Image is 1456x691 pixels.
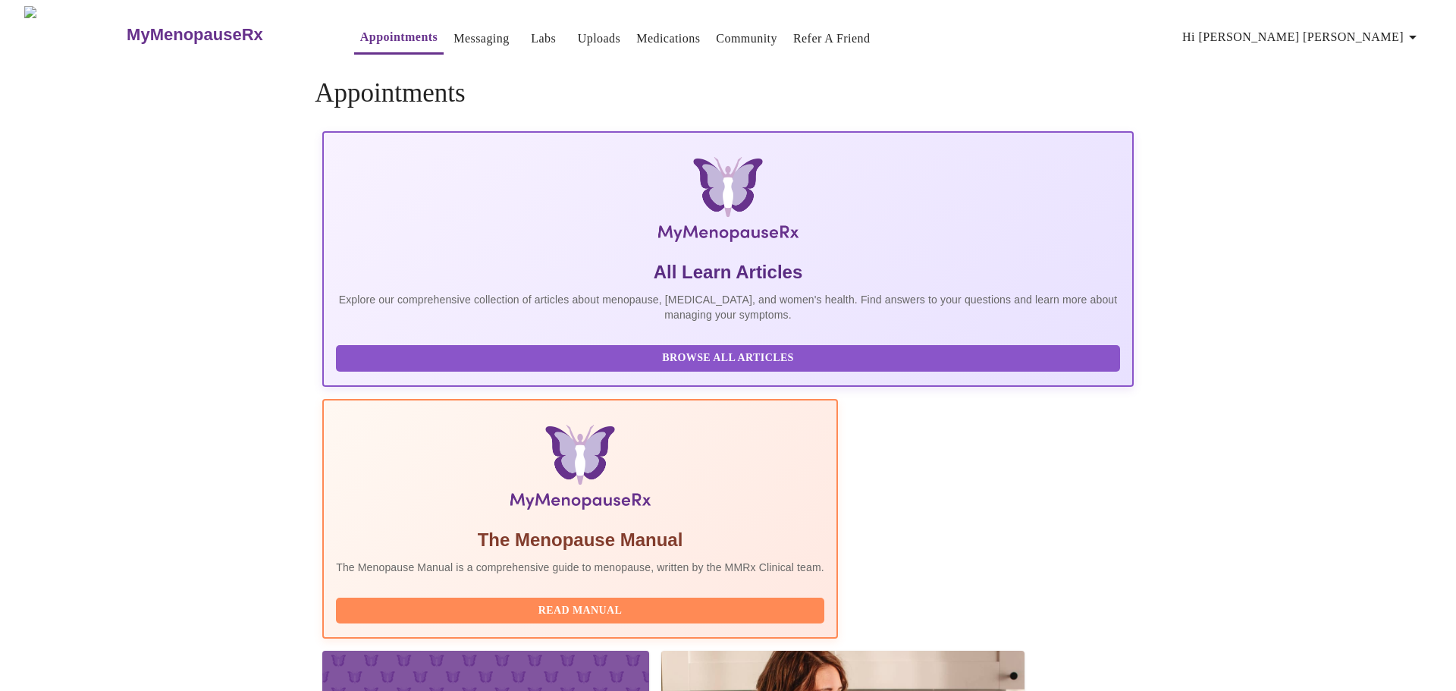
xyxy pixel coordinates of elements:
[447,24,515,54] button: Messaging
[315,78,1141,108] h4: Appointments
[716,28,777,49] a: Community
[636,28,700,49] a: Medications
[453,28,509,49] a: Messaging
[531,28,556,49] a: Labs
[127,25,263,45] h3: MyMenopauseRx
[578,28,621,49] a: Uploads
[519,24,568,54] button: Labs
[336,598,824,624] button: Read Manual
[360,27,438,48] a: Appointments
[630,24,706,54] button: Medications
[336,260,1120,284] h5: All Learn Articles
[710,24,783,54] button: Community
[336,560,824,575] p: The Menopause Manual is a comprehensive guide to menopause, written by the MMRx Clinical team.
[1176,22,1428,52] button: Hi [PERSON_NAME] [PERSON_NAME]
[351,349,1105,368] span: Browse All Articles
[336,292,1120,322] p: Explore our comprehensive collection of articles about menopause, [MEDICAL_DATA], and women's hea...
[336,603,828,616] a: Read Manual
[336,345,1120,372] button: Browse All Articles
[572,24,627,54] button: Uploads
[336,350,1124,363] a: Browse All Articles
[1182,27,1422,48] span: Hi [PERSON_NAME] [PERSON_NAME]
[354,22,444,55] button: Appointments
[351,601,809,620] span: Read Manual
[24,6,125,63] img: MyMenopauseRx Logo
[787,24,877,54] button: Refer a Friend
[793,28,871,49] a: Refer a Friend
[458,157,998,248] img: MyMenopauseRx Logo
[336,528,824,552] h5: The Menopause Manual
[413,425,746,516] img: Menopause Manual
[125,8,324,61] a: MyMenopauseRx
